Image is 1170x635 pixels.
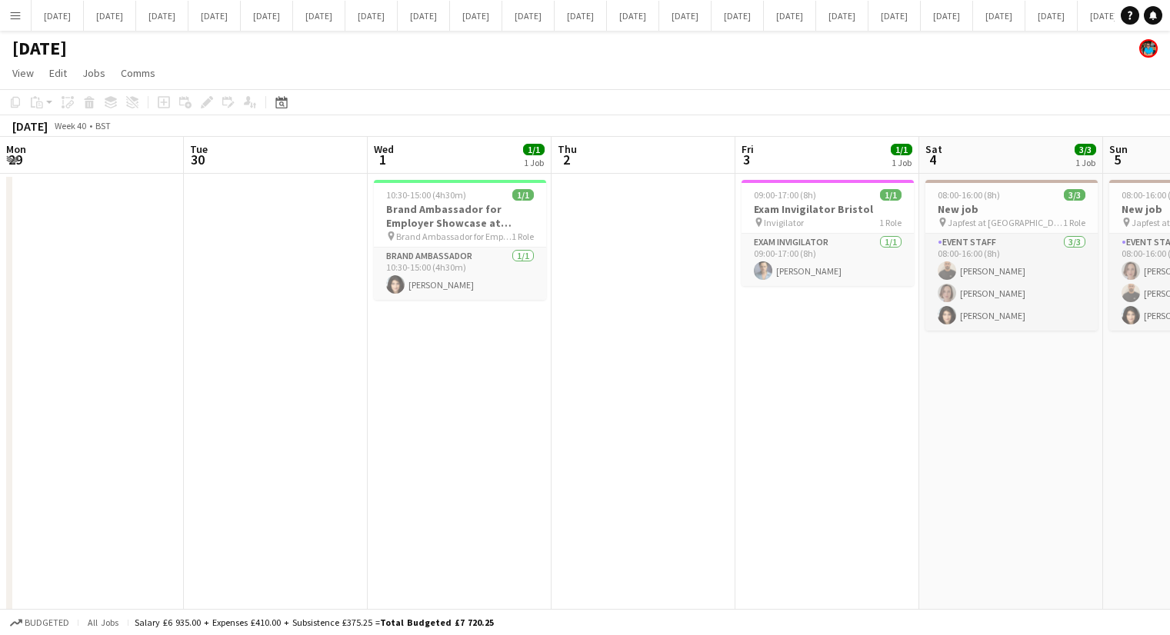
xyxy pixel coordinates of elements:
span: 08:00-16:00 (8h) [938,189,1000,201]
span: Budgeted [25,617,69,628]
span: Sat [925,142,942,156]
app-job-card: 10:30-15:00 (4h30m)1/1Brand Ambassador for Employer Showcase at [GEOGRAPHIC_DATA] Brand Ambassado... [374,180,546,300]
app-job-card: 09:00-17:00 (8h)1/1Exam Invigilator Bristol Invigilator1 RoleExam Invigilator1/109:00-17:00 (8h)[... [742,180,914,286]
button: [DATE] [764,1,816,31]
span: 3/3 [1075,144,1096,155]
a: Jobs [76,63,112,83]
span: 3/3 [1064,189,1085,201]
button: [DATE] [712,1,764,31]
a: Edit [43,63,73,83]
button: [DATE] [84,1,136,31]
span: Invigilator [764,217,804,228]
button: [DATE] [555,1,607,31]
span: Comms [121,66,155,80]
app-user-avatar: Oscar Peck [1139,39,1158,58]
app-job-card: 08:00-16:00 (8h)3/3New job Japfest at [GEOGRAPHIC_DATA]1 RoleEvent Staff3/308:00-16:00 (8h)[PERSO... [925,180,1098,331]
span: 1/1 [512,189,534,201]
button: [DATE] [659,1,712,31]
a: Comms [115,63,162,83]
button: [DATE] [188,1,241,31]
button: [DATE] [32,1,84,31]
div: Salary £6 935.00 + Expenses £410.00 + Subsistence £375.25 = [135,617,494,628]
span: 29 [4,151,26,168]
div: 1 Job [892,157,912,168]
button: [DATE] [921,1,973,31]
span: Sun [1109,142,1128,156]
app-card-role: Exam Invigilator1/109:00-17:00 (8h)[PERSON_NAME] [742,234,914,286]
h3: New job [925,202,1098,216]
span: 09:00-17:00 (8h) [754,189,816,201]
span: Fri [742,142,754,156]
button: [DATE] [398,1,450,31]
button: [DATE] [973,1,1025,31]
span: 1 Role [512,231,534,242]
span: Edit [49,66,67,80]
button: [DATE] [1025,1,1078,31]
h1: [DATE] [12,37,67,60]
span: 4 [923,151,942,168]
button: [DATE] [1078,1,1130,31]
button: [DATE] [345,1,398,31]
div: BST [95,120,111,131]
span: Wed [374,142,394,156]
span: 1 Role [1063,217,1085,228]
a: View [6,63,40,83]
button: [DATE] [502,1,555,31]
span: 1/1 [891,144,912,155]
span: 1/1 [523,144,545,155]
span: Brand Ambassador for Employer Showcase at [GEOGRAPHIC_DATA] [396,231,512,242]
span: Japfest at [GEOGRAPHIC_DATA] [948,217,1063,228]
div: [DATE] [12,118,48,134]
span: Mon [6,142,26,156]
span: Thu [558,142,577,156]
button: [DATE] [450,1,502,31]
h3: Exam Invigilator Bristol [742,202,914,216]
span: View [12,66,34,80]
span: 2 [555,151,577,168]
span: 1 [372,151,394,168]
div: 1 Job [1075,157,1095,168]
span: 10:30-15:00 (4h30m) [386,189,466,201]
span: Jobs [82,66,105,80]
h3: Brand Ambassador for Employer Showcase at [GEOGRAPHIC_DATA] [374,202,546,230]
span: 30 [188,151,208,168]
span: 1/1 [880,189,902,201]
span: 3 [739,151,754,168]
span: All jobs [85,617,122,628]
button: [DATE] [136,1,188,31]
span: 1 Role [879,217,902,228]
app-card-role: Brand Ambassador1/110:30-15:00 (4h30m)[PERSON_NAME] [374,248,546,300]
button: [DATE] [868,1,921,31]
button: [DATE] [293,1,345,31]
app-card-role: Event Staff3/308:00-16:00 (8h)[PERSON_NAME][PERSON_NAME][PERSON_NAME] [925,234,1098,331]
button: [DATE] [241,1,293,31]
div: 1 Job [524,157,544,168]
button: Budgeted [8,614,72,631]
button: [DATE] [607,1,659,31]
span: Tue [190,142,208,156]
span: Total Budgeted £7 720.25 [380,617,494,628]
button: [DATE] [816,1,868,31]
span: 5 [1107,151,1128,168]
span: Week 40 [51,120,89,131]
